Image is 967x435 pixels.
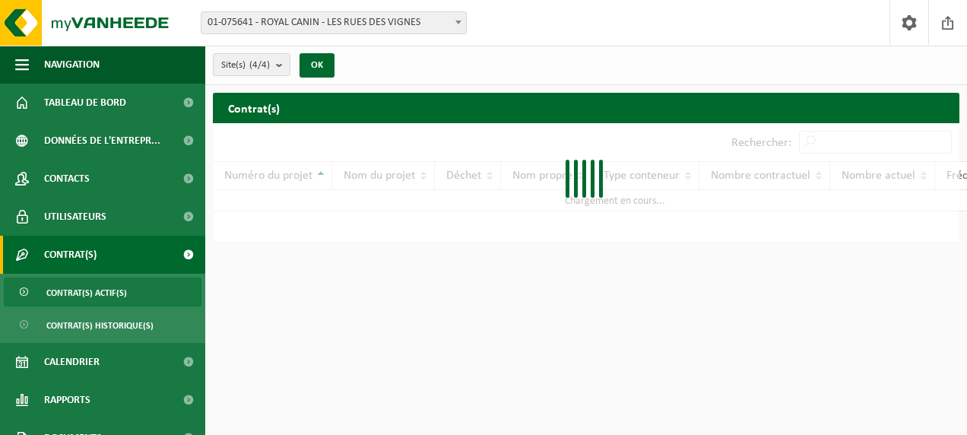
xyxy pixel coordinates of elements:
[4,278,201,306] a: Contrat(s) actif(s)
[44,84,126,122] span: Tableau de bord
[213,93,959,122] h2: Contrat(s)
[201,11,467,34] span: 01-075641 - ROYAL CANIN - LES RUES DES VIGNES
[44,46,100,84] span: Navigation
[201,12,466,33] span: 01-075641 - ROYAL CANIN - LES RUES DES VIGNES
[4,310,201,339] a: Contrat(s) historique(s)
[221,54,270,77] span: Site(s)
[44,198,106,236] span: Utilisateurs
[300,53,334,78] button: OK
[44,122,160,160] span: Données de l'entrepr...
[249,60,270,70] count: (4/4)
[44,236,97,274] span: Contrat(s)
[46,278,127,307] span: Contrat(s) actif(s)
[44,343,100,381] span: Calendrier
[44,381,90,419] span: Rapports
[44,160,90,198] span: Contacts
[46,311,154,340] span: Contrat(s) historique(s)
[213,53,290,76] button: Site(s)(4/4)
